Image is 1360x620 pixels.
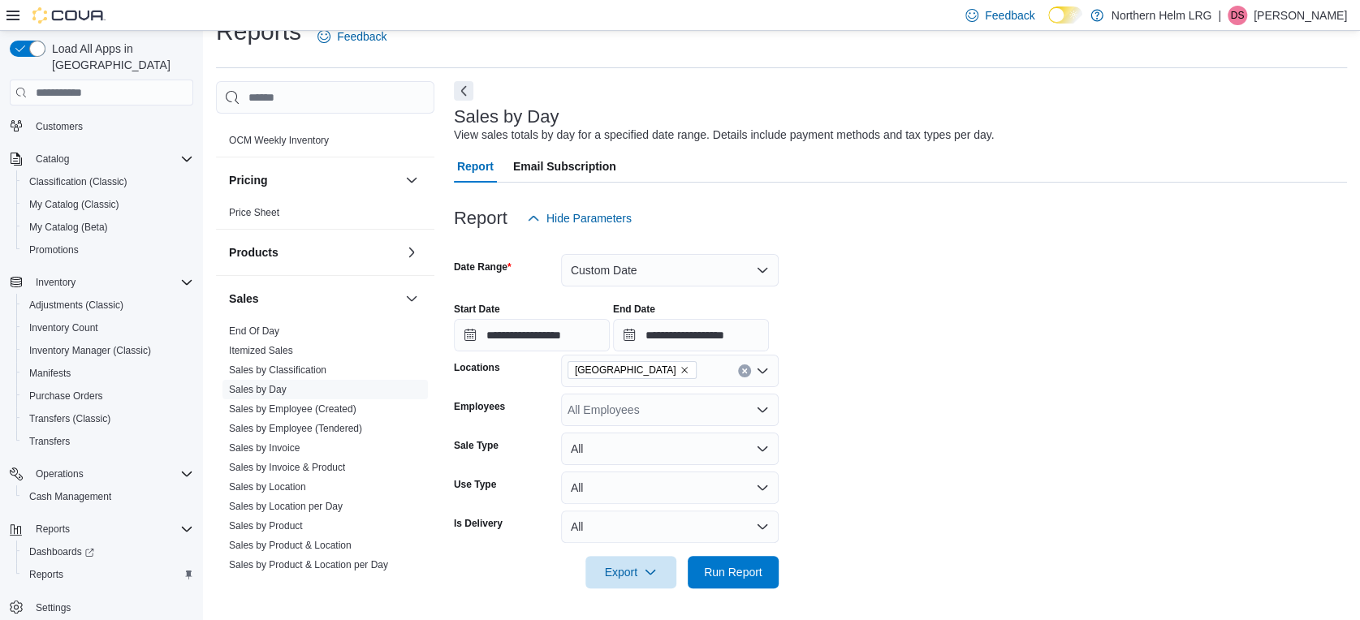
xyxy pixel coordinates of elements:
[3,518,200,540] button: Reports
[29,299,123,312] span: Adjustments (Classic)
[23,295,193,315] span: Adjustments (Classic)
[23,565,193,584] span: Reports
[454,81,473,101] button: Next
[229,578,339,591] span: Sales by Product per Day
[3,463,200,485] button: Operations
[454,209,507,228] h3: Report
[16,239,200,261] button: Promotions
[23,172,134,192] a: Classification (Classic)
[23,565,70,584] a: Reports
[36,153,69,166] span: Catalog
[23,409,193,428] span: Transfers (Classic)
[229,383,287,396] span: Sales by Day
[29,519,76,539] button: Reports
[229,206,279,219] span: Price Sheet
[23,341,193,360] span: Inventory Manager (Classic)
[23,487,193,506] span: Cash Management
[229,384,287,395] a: Sales by Day
[454,400,505,413] label: Employees
[36,523,70,536] span: Reports
[229,462,345,473] a: Sales by Invoice & Product
[229,172,267,188] h3: Pricing
[454,303,500,316] label: Start Date
[229,291,259,307] h3: Sales
[575,362,676,378] span: [GEOGRAPHIC_DATA]
[16,563,200,586] button: Reports
[402,243,421,262] button: Products
[229,481,306,493] a: Sales by Location
[1218,6,1221,25] p: |
[23,386,110,406] a: Purchase Orders
[229,558,388,571] span: Sales by Product & Location per Day
[29,390,103,403] span: Purchase Orders
[23,240,85,260] a: Promotions
[1231,6,1245,25] span: DS
[216,321,434,601] div: Sales
[229,364,326,376] a: Sales by Classification
[457,150,494,183] span: Report
[23,295,130,315] a: Adjustments (Classic)
[229,500,343,513] span: Sales by Location per Day
[229,520,303,532] a: Sales by Product
[29,221,108,234] span: My Catalog (Beta)
[229,172,399,188] button: Pricing
[23,217,114,237] a: My Catalog (Beta)
[454,439,499,452] label: Sale Type
[36,276,76,289] span: Inventory
[738,364,751,377] button: Clear input
[229,539,352,552] span: Sales by Product & Location
[16,316,200,339] button: Inventory Count
[23,542,193,562] span: Dashboards
[3,271,200,294] button: Inventory
[216,131,434,157] div: OCM
[29,344,151,357] span: Inventory Manager (Classic)
[23,217,193,237] span: My Catalog (Beta)
[36,120,83,133] span: Customers
[229,364,326,377] span: Sales by Classification
[23,240,193,260] span: Promotions
[229,207,279,218] a: Price Sheet
[23,542,101,562] a: Dashboards
[23,409,117,428] a: Transfers (Classic)
[229,559,388,570] a: Sales by Product & Location per Day
[45,41,193,73] span: Load All Apps in [GEOGRAPHIC_DATA]
[568,361,697,379] span: Bowmanville
[688,556,779,588] button: Run Report
[454,361,500,374] label: Locations
[454,478,496,491] label: Use Type
[23,432,193,451] span: Transfers
[513,150,616,183] span: Email Subscription
[23,364,193,383] span: Manifests
[32,7,106,24] img: Cova
[402,170,421,190] button: Pricing
[1254,6,1347,25] p: [PERSON_NAME]
[216,203,434,229] div: Pricing
[29,598,77,618] a: Settings
[229,519,303,532] span: Sales by Product
[454,517,503,530] label: Is Delivery
[29,273,193,292] span: Inventory
[229,344,293,357] span: Itemized Sales
[704,564,762,580] span: Run Report
[3,148,200,170] button: Catalog
[29,117,89,136] a: Customers
[16,193,200,216] button: My Catalog (Classic)
[229,134,329,147] span: OCM Weekly Inventory
[3,114,200,137] button: Customers
[613,319,769,351] input: Press the down key to open a popover containing a calendar.
[29,273,82,292] button: Inventory
[454,260,512,273] label: Date Range
[29,198,119,211] span: My Catalog (Classic)
[36,467,84,480] span: Operations
[680,365,689,375] button: Remove Bowmanville from selection in this group
[1228,6,1247,25] div: Dylan Savoie
[29,175,127,188] span: Classification (Classic)
[756,364,769,377] button: Open list of options
[16,407,200,430] button: Transfers (Classic)
[23,364,77,383] a: Manifests
[29,519,193,539] span: Reports
[16,294,200,316] button: Adjustments (Classic)
[454,107,559,127] h3: Sales by Day
[546,210,632,226] span: Hide Parameters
